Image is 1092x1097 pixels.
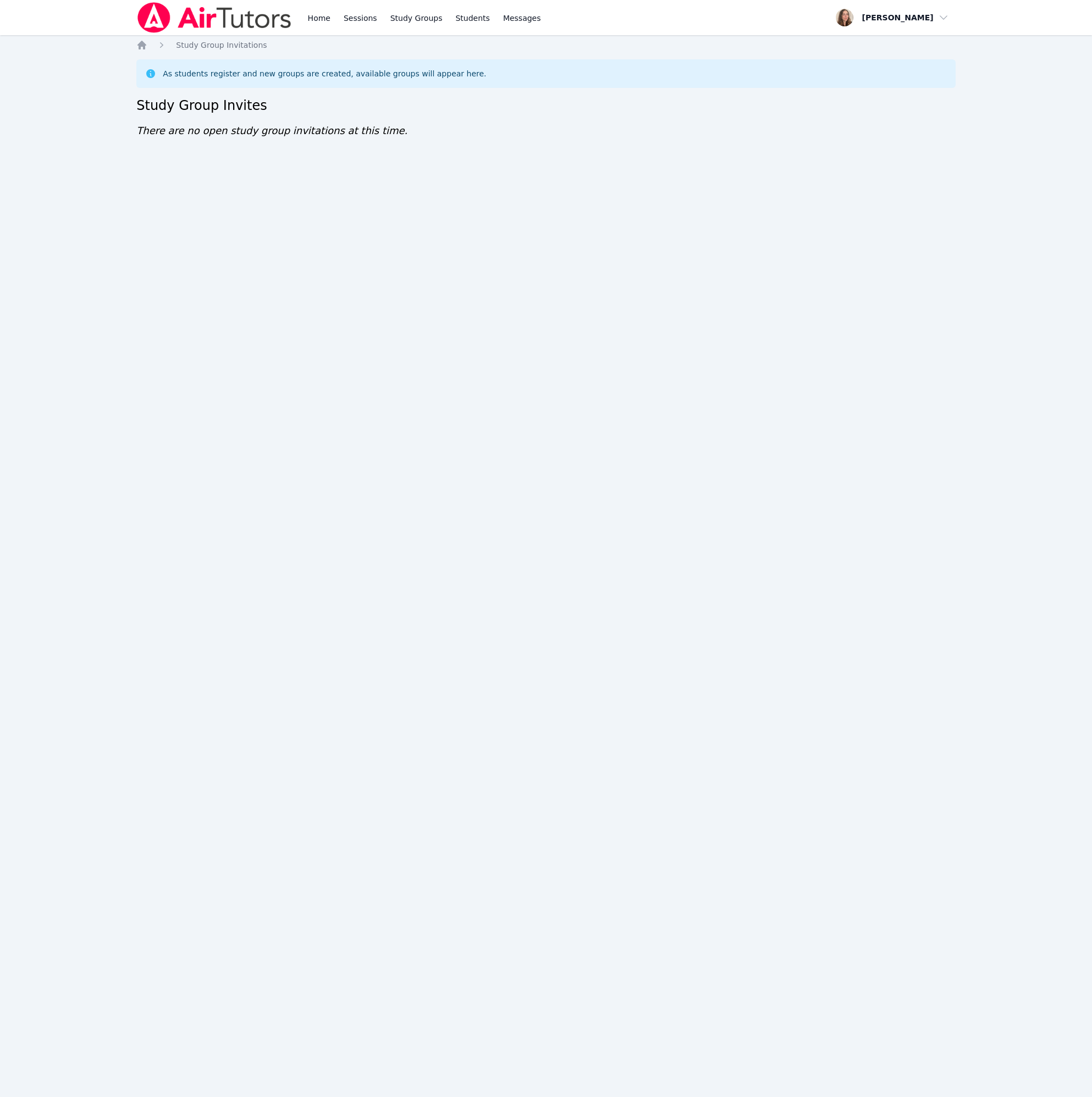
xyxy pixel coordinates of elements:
span: Messages [503,13,541,24]
nav: Breadcrumb [136,40,956,51]
img: Air Tutors [136,2,292,33]
h2: Study Group Invites [136,97,956,114]
span: There are no open study group invitations at this time. [136,125,407,136]
div: As students register and new groups are created, available groups will appear here. [163,68,486,79]
a: Study Group Invitations [176,40,267,51]
span: Study Group Invitations [176,41,267,49]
